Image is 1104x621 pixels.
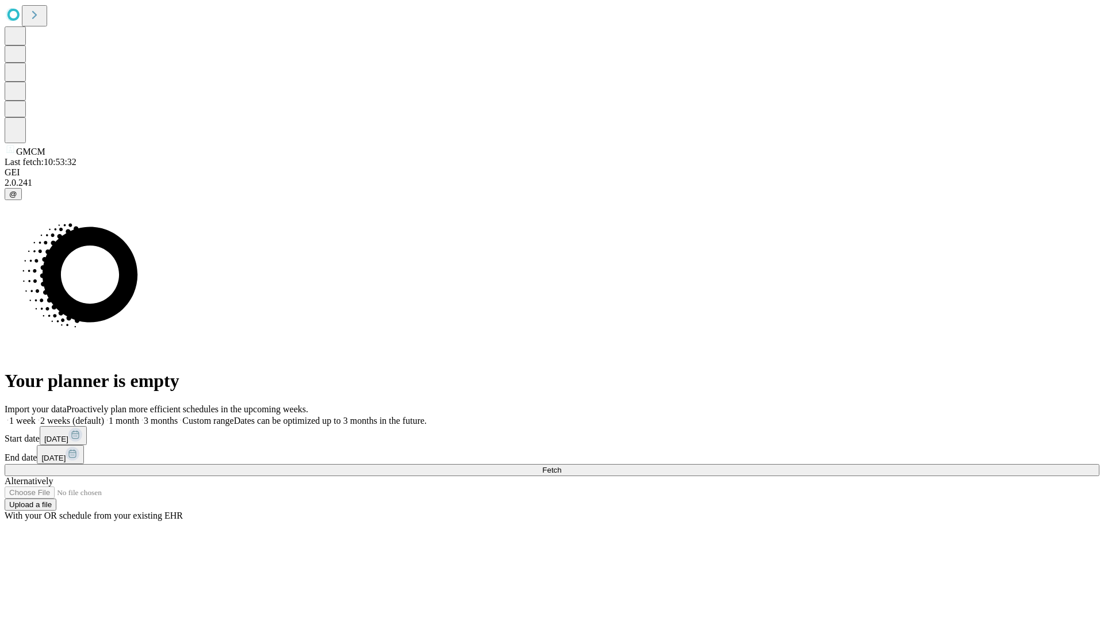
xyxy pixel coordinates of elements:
[5,464,1099,476] button: Fetch
[5,188,22,200] button: @
[41,454,66,462] span: [DATE]
[5,426,1099,445] div: Start date
[234,416,427,425] span: Dates can be optimized up to 3 months in the future.
[5,157,76,167] span: Last fetch: 10:53:32
[16,147,45,156] span: GMCM
[9,416,36,425] span: 1 week
[5,445,1099,464] div: End date
[44,435,68,443] span: [DATE]
[5,178,1099,188] div: 2.0.241
[5,499,56,511] button: Upload a file
[5,404,67,414] span: Import your data
[5,511,183,520] span: With your OR schedule from your existing EHR
[542,466,561,474] span: Fetch
[144,416,178,425] span: 3 months
[182,416,233,425] span: Custom range
[40,416,104,425] span: 2 weeks (default)
[40,426,87,445] button: [DATE]
[5,167,1099,178] div: GEI
[109,416,139,425] span: 1 month
[67,404,308,414] span: Proactively plan more efficient schedules in the upcoming weeks.
[37,445,84,464] button: [DATE]
[5,370,1099,392] h1: Your planner is empty
[5,476,53,486] span: Alternatively
[9,190,17,198] span: @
